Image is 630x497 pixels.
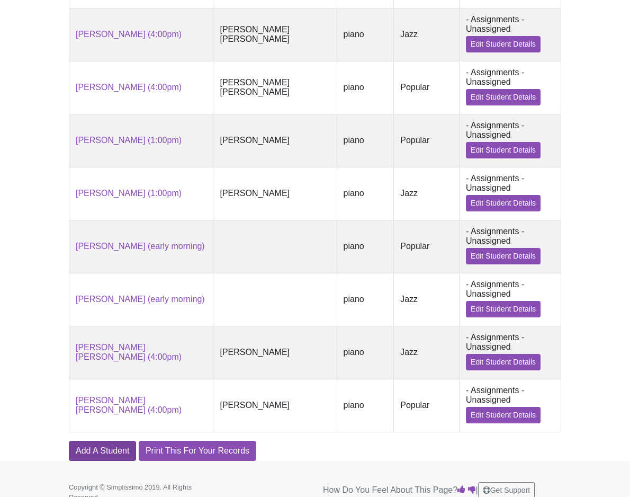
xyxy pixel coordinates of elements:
[394,8,460,61] td: Jazz
[460,61,561,114] td: - Assignments - Unassigned
[337,220,394,273] td: piano
[394,220,460,273] td: Popular
[213,8,337,61] td: [PERSON_NAME] [PERSON_NAME]
[76,396,182,414] a: [PERSON_NAME] [PERSON_NAME] (4:00pm)
[213,114,337,167] td: [PERSON_NAME]
[466,89,541,105] a: Edit Student Details
[460,273,561,326] td: - Assignments - Unassigned
[337,114,394,167] td: piano
[460,167,561,220] td: - Assignments - Unassigned
[466,142,541,158] a: Edit Student Details
[76,295,205,304] a: [PERSON_NAME] (early morning)
[394,273,460,326] td: Jazz
[460,326,561,379] td: - Assignments - Unassigned
[76,343,182,361] a: [PERSON_NAME] [PERSON_NAME] (4:00pm)
[337,167,394,220] td: piano
[76,189,182,198] a: [PERSON_NAME] (1:00pm)
[69,441,136,461] a: Add A Student
[394,379,460,432] td: Popular
[460,220,561,273] td: - Assignments - Unassigned
[466,195,541,211] a: Edit Student Details
[213,61,337,114] td: [PERSON_NAME] [PERSON_NAME]
[76,83,182,92] a: [PERSON_NAME] (4:00pm)
[213,379,337,432] td: [PERSON_NAME]
[337,61,394,114] td: piano
[394,167,460,220] td: Jazz
[213,167,337,220] td: [PERSON_NAME]
[460,8,561,61] td: - Assignments - Unassigned
[139,441,256,461] a: Print This For Your Records
[337,379,394,432] td: piano
[394,61,460,114] td: Popular
[213,326,337,379] td: [PERSON_NAME]
[76,136,182,145] a: [PERSON_NAME] (1:00pm)
[337,8,394,61] td: piano
[460,114,561,167] td: - Assignments - Unassigned
[466,248,541,264] a: Edit Student Details
[394,326,460,379] td: Jazz
[466,36,541,52] a: Edit Student Details
[460,379,561,432] td: - Assignments - Unassigned
[337,326,394,379] td: piano
[337,273,394,326] td: piano
[466,407,541,423] a: Edit Student Details
[466,354,541,370] a: Edit Student Details
[394,114,460,167] td: Popular
[466,301,541,317] a: Edit Student Details
[76,30,182,39] a: [PERSON_NAME] (4:00pm)
[76,242,205,251] a: [PERSON_NAME] (early morning)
